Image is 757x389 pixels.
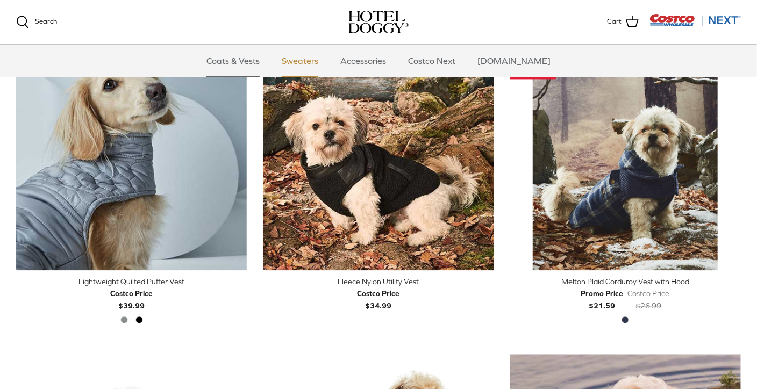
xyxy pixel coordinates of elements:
span: Cart [607,16,622,27]
a: Accessories [331,45,396,77]
s: $26.99 [636,301,662,310]
a: [DOMAIN_NAME] [468,45,560,77]
a: Sweaters [272,45,328,77]
div: Lightweight Quilted Puffer Vest [16,276,247,287]
a: Search [16,16,57,28]
b: $21.59 [581,287,624,309]
div: Promo Price [581,287,624,299]
a: Melton Plaid Corduroy Vest with Hood [510,40,741,270]
a: Coats & Vests [197,45,269,77]
div: Costco Price [357,287,399,299]
a: Fleece Nylon Utility Vest [263,40,494,270]
img: hoteldoggycom [348,11,409,33]
a: Fleece Nylon Utility Vest Costco Price$34.99 [263,276,494,312]
a: Cart [607,15,639,29]
img: Costco Next [649,13,741,27]
a: Lightweight Quilted Puffer Vest [16,40,247,270]
a: hoteldoggy.com hoteldoggycom [348,11,409,33]
div: Melton Plaid Corduroy Vest with Hood [510,276,741,287]
div: Costco Price [628,287,670,299]
a: Costco Next [398,45,465,77]
b: $34.99 [357,287,399,309]
div: Fleece Nylon Utility Vest [263,276,494,287]
a: Melton Plaid Corduroy Vest with Hood Promo Price$21.59 Costco Price$26.99 [510,276,741,312]
b: $39.99 [110,287,153,309]
div: Costco Price [110,287,153,299]
a: Visit Costco Next [649,20,741,28]
a: Lightweight Quilted Puffer Vest Costco Price$39.99 [16,276,247,312]
span: Search [35,17,57,25]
